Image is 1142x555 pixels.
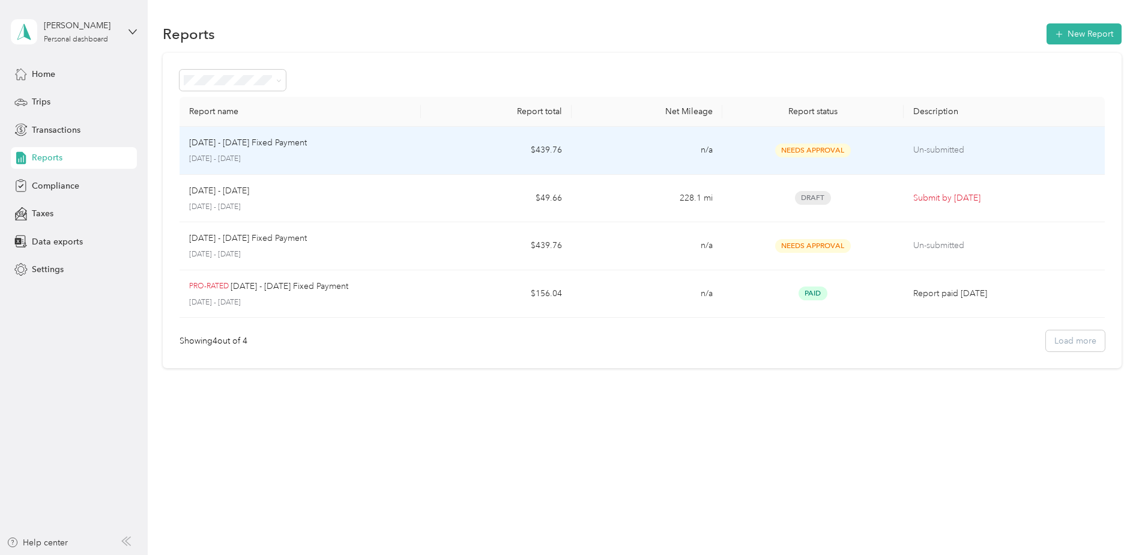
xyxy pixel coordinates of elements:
span: Needs Approval [775,144,851,157]
iframe: Everlance-gr Chat Button Frame [1075,488,1142,555]
span: Compliance [32,180,79,192]
span: Reports [32,151,62,164]
span: Settings [32,263,64,276]
p: [DATE] - [DATE] [189,154,411,165]
th: Net Mileage [572,97,722,127]
td: n/a [572,222,722,270]
div: [PERSON_NAME] [44,19,119,32]
th: Report total [421,97,572,127]
p: [DATE] - [DATE] [189,297,411,308]
span: Home [32,68,55,80]
p: Submit by [DATE] [913,192,1095,205]
span: Draft [795,191,831,205]
p: [DATE] - [DATE] Fixed Payment [189,136,307,150]
p: PRO-RATED [189,281,229,292]
p: Report paid [DATE] [913,287,1095,300]
button: New Report [1047,23,1122,44]
span: Needs Approval [775,239,851,253]
p: [DATE] - [DATE] [189,184,249,198]
p: [DATE] - [DATE] [189,202,411,213]
td: $439.76 [421,127,572,175]
td: $49.66 [421,175,572,223]
span: Paid [799,287,827,300]
th: Description [904,97,1105,127]
div: Showing 4 out of 4 [180,335,247,347]
span: Trips [32,96,50,108]
th: Report name [180,97,421,127]
p: [DATE] - [DATE] Fixed Payment [189,232,307,245]
button: Help center [7,536,68,549]
td: 228.1 mi [572,175,722,223]
div: Personal dashboard [44,36,108,43]
span: Taxes [32,207,53,220]
p: Un-submitted [913,144,1095,157]
td: n/a [572,270,722,318]
p: Un-submitted [913,239,1095,252]
td: $439.76 [421,222,572,270]
td: $156.04 [421,270,572,318]
td: n/a [572,127,722,175]
p: [DATE] - [DATE] [189,249,411,260]
span: Data exports [32,235,83,248]
div: Report status [732,106,893,117]
span: Transactions [32,124,80,136]
h1: Reports [163,28,215,40]
p: [DATE] - [DATE] Fixed Payment [231,280,348,293]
